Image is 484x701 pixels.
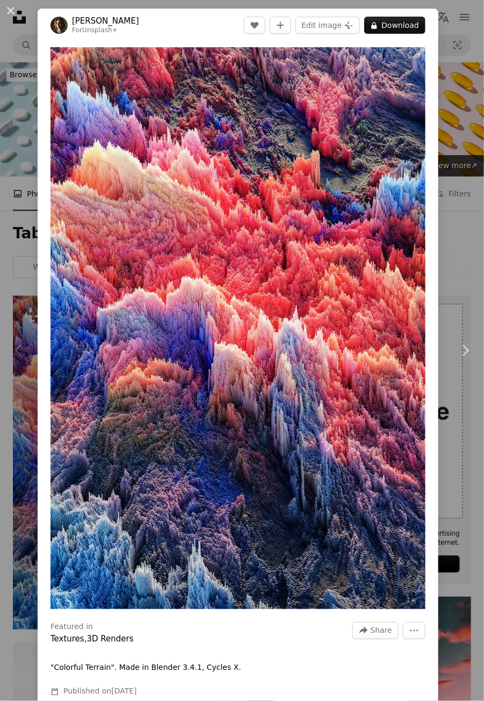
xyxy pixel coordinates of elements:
[295,17,360,34] button: Edit image
[84,634,87,644] span: ,
[371,623,392,639] span: Share
[50,622,93,633] h3: Featured in
[50,17,68,34] img: Go to Alex Shuper's profile
[82,26,118,34] a: Unsplash+
[87,634,134,644] a: 3D Renders
[270,17,291,34] button: Add to Collection
[403,622,425,639] button: More Actions
[364,17,425,34] button: Download
[63,687,137,696] span: Published on
[111,687,136,696] time: January 14, 2023 at 3:35:31 PM GMT+5:30
[352,622,399,639] button: Share this image
[50,47,425,609] button: Zoom in on this image
[50,663,241,674] p: "Colorful Terrain". Made in Blender 3.4.1, Cycles X.
[244,17,265,34] button: Like
[50,47,425,609] img: a large group of colorful rocks with a sky in the background
[50,634,84,644] a: Textures
[446,299,484,402] a: Next
[72,16,139,26] a: [PERSON_NAME]
[72,26,139,35] div: For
